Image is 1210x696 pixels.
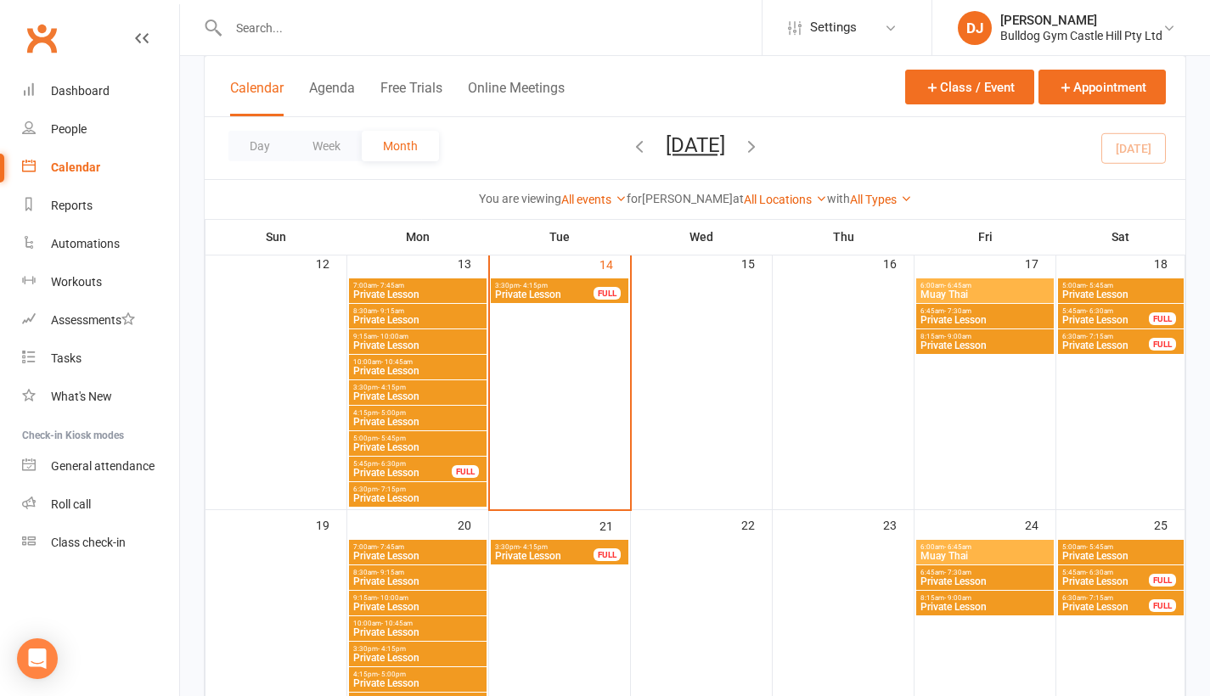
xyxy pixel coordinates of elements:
span: Private Lesson [352,493,483,503]
button: Week [291,131,362,161]
span: 4:15pm [352,409,483,417]
strong: You are viewing [479,192,561,205]
span: Private Lesson [352,340,483,351]
div: 22 [741,510,772,538]
span: Private Lesson [494,551,594,561]
span: 3:30pm [352,384,483,391]
span: Private Lesson [352,442,483,452]
span: - 10:45am [381,358,413,366]
span: - 10:00am [377,333,408,340]
th: Sat [1056,219,1185,255]
span: Private Lesson [352,576,483,587]
th: Wed [631,219,773,255]
button: Class / Event [905,70,1034,104]
a: Calendar [22,149,179,187]
span: - 7:30am [944,307,971,315]
span: Private Lesson [920,602,1050,612]
span: Private Lesson [494,289,594,300]
span: - 7:45am [377,282,404,289]
a: People [22,110,179,149]
span: Muay Thai [920,289,1050,300]
span: - 5:45am [1086,543,1113,551]
span: Private Lesson [920,576,1050,587]
a: Dashboard [22,72,179,110]
button: Agenda [309,80,355,116]
span: 6:00am [920,282,1050,289]
span: 8:15am [920,594,1050,602]
button: Month [362,131,439,161]
div: Bulldog Gym Castle Hill Pty Ltd [1000,28,1162,43]
span: - 10:45am [381,620,413,627]
div: What's New [51,390,112,403]
span: Private Lesson [1061,289,1180,300]
span: 5:45pm [352,460,453,468]
span: - 4:15pm [520,543,548,551]
a: Assessments [22,301,179,340]
div: 20 [458,510,488,538]
div: 21 [599,511,630,539]
span: 6:45am [920,569,1050,576]
div: Class check-in [51,536,126,549]
button: Calendar [230,80,284,116]
span: 5:00am [1061,543,1180,551]
span: - 5:45pm [378,435,406,442]
span: 9:15am [352,333,483,340]
button: [DATE] [666,133,725,157]
span: 7:00am [352,543,483,551]
span: 3:30pm [494,282,594,289]
span: Private Lesson [1061,602,1150,612]
span: 5:00pm [352,435,483,442]
div: FULL [594,548,621,561]
span: - 5:45am [1086,282,1113,289]
span: 8:30am [352,307,483,315]
span: - 6:30am [1086,569,1113,576]
a: Clubworx [20,17,63,59]
div: Tasks [51,351,82,365]
span: 9:15am [352,594,483,602]
div: Calendar [51,160,100,174]
div: 12 [316,249,346,277]
span: - 5:00pm [378,409,406,417]
span: - 7:15am [1086,594,1113,602]
a: All Types [850,193,912,206]
span: Private Lesson [352,653,483,663]
span: Private Lesson [352,289,483,300]
button: Online Meetings [468,80,565,116]
div: Reports [51,199,93,212]
span: - 6:30am [1086,307,1113,315]
div: 25 [1154,510,1185,538]
span: 6:30am [1061,333,1150,340]
a: General attendance kiosk mode [22,447,179,486]
strong: with [827,192,850,205]
span: 6:00am [920,543,1050,551]
span: Private Lesson [1061,315,1150,325]
div: General attendance [51,459,155,473]
div: 14 [599,250,630,278]
span: 5:45am [1061,307,1150,315]
span: - 7:15am [1086,333,1113,340]
span: Private Lesson [352,391,483,401]
span: 6:30am [1061,594,1150,602]
a: All events [561,193,627,206]
span: - 7:45am [377,543,404,551]
span: 8:15am [920,333,1050,340]
span: Private Lesson [1061,551,1180,561]
button: Free Trials [380,80,442,116]
div: Dashboard [51,84,110,98]
div: FULL [1149,599,1176,612]
span: - 4:15pm [378,384,406,391]
div: 15 [741,249,772,277]
div: 17 [1025,249,1055,277]
a: Automations [22,225,179,263]
strong: [PERSON_NAME] [642,192,733,205]
th: Mon [347,219,489,255]
span: Private Lesson [920,315,1050,325]
span: 6:30pm [352,486,483,493]
span: Private Lesson [352,366,483,376]
span: - 7:30am [944,569,971,576]
span: Muay Thai [920,551,1050,561]
span: - 7:15pm [378,486,406,493]
span: Private Lesson [352,602,483,612]
span: Private Lesson [352,468,453,478]
div: Open Intercom Messenger [17,638,58,679]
